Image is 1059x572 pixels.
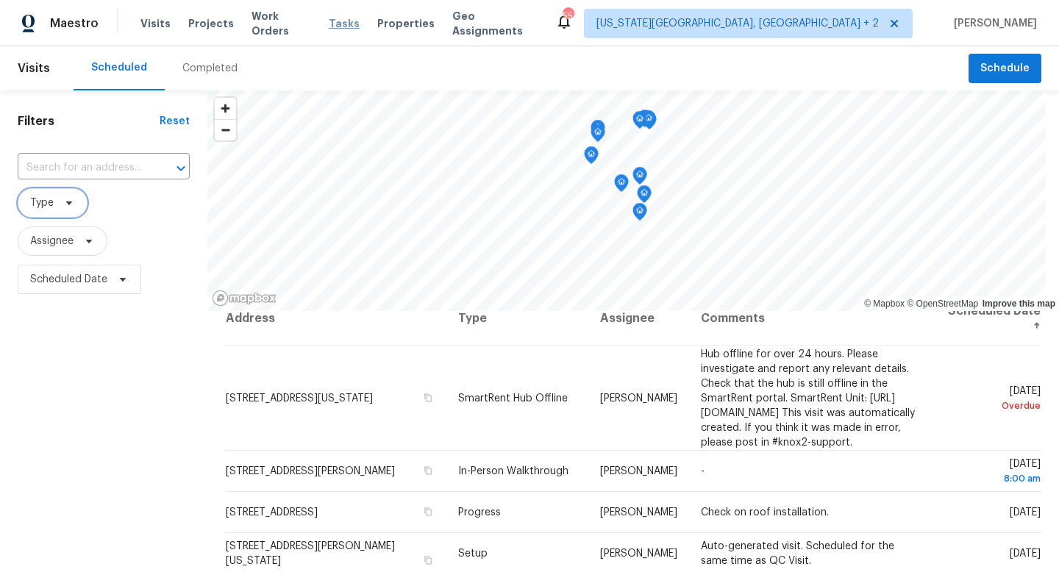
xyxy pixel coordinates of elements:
th: Type [446,292,588,346]
span: [DATE] [946,385,1041,412]
div: Map marker [641,110,656,133]
button: Open [171,158,191,179]
div: Map marker [638,110,652,132]
div: Map marker [584,146,599,169]
div: Map marker [591,120,605,143]
span: Maestro [50,16,99,31]
span: Tasks [329,18,360,29]
th: Assignee [588,292,689,346]
span: [PERSON_NAME] [600,393,677,403]
button: Zoom out [215,119,236,140]
span: [PERSON_NAME] [948,16,1037,31]
div: 55 [563,9,573,24]
span: Check on roof installation. [701,507,829,518]
span: Auto-generated visit. Scheduled for the same time as QC Visit. [701,541,894,566]
span: [PERSON_NAME] [600,466,677,476]
span: Properties [377,16,435,31]
span: [US_STATE][GEOGRAPHIC_DATA], [GEOGRAPHIC_DATA] + 2 [596,16,879,31]
span: - [701,466,705,476]
span: [STREET_ADDRESS][PERSON_NAME] [226,466,395,476]
div: Map marker [632,203,647,226]
span: Projects [188,16,234,31]
div: 8:00 am [946,471,1041,486]
span: [DATE] [1010,507,1041,518]
button: Copy Address [421,505,435,518]
div: Scheduled [91,60,147,75]
span: Geo Assignments [452,9,538,38]
span: Scheduled Date [30,272,107,287]
span: Schedule [980,60,1030,78]
canvas: Map [207,90,1046,311]
span: Type [30,196,54,210]
div: Overdue [946,398,1041,412]
span: Hub offline for over 24 hours. Please investigate and report any relevant details. Check that the... [701,348,915,447]
span: Setup [458,548,488,559]
div: Reset [160,114,190,129]
button: Copy Address [421,390,435,404]
div: Completed [182,61,238,76]
button: Copy Address [421,554,435,567]
button: Zoom in [215,98,236,119]
span: Visits [18,52,50,85]
span: [STREET_ADDRESS][PERSON_NAME][US_STATE] [226,541,395,566]
th: Address [225,292,446,346]
th: Scheduled Date ↑ [934,292,1041,346]
th: Comments [689,292,934,346]
a: Improve this map [983,298,1055,309]
span: SmartRent Hub Offline [458,393,568,403]
span: Progress [458,507,501,518]
span: Zoom out [215,120,236,140]
span: Assignee [30,234,74,249]
div: Map marker [632,111,647,134]
a: Mapbox homepage [212,290,277,307]
a: OpenStreetMap [907,298,978,309]
h1: Filters [18,114,160,129]
div: Map marker [637,185,652,208]
span: Visits [140,16,171,31]
span: [PERSON_NAME] [600,507,677,518]
div: Map marker [591,124,605,147]
span: In-Person Walkthrough [458,466,568,476]
span: [STREET_ADDRESS][US_STATE] [226,393,373,403]
div: Map marker [632,167,647,190]
span: [DATE] [946,459,1041,486]
span: [PERSON_NAME] [600,548,677,559]
span: [STREET_ADDRESS] [226,507,318,518]
button: Copy Address [421,464,435,477]
span: Work Orders [252,9,311,38]
input: Search for an address... [18,157,149,179]
div: Map marker [614,174,629,197]
a: Mapbox [864,298,905,309]
button: Schedule [969,54,1041,84]
span: [DATE] [1010,548,1041,559]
